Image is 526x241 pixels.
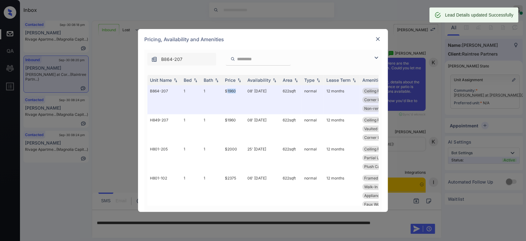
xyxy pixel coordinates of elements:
[172,78,179,82] img: sorting
[151,56,157,62] img: icon-zuma
[231,56,235,62] img: icon-zuma
[201,114,222,143] td: 1
[138,29,388,50] div: Pricing, Availability and Amenities
[364,184,392,189] span: Walk-In Closets
[364,147,384,151] span: Ceiling Fan
[324,143,360,172] td: 12 months
[271,78,278,82] img: sorting
[181,85,201,114] td: 1
[181,114,201,143] td: 1
[302,114,324,143] td: normal
[373,54,380,61] img: icon-zuma
[293,78,299,82] img: sorting
[324,172,360,210] td: 12 months
[364,176,399,180] span: Framed Bathroom...
[324,114,360,143] td: 12 months
[364,106,398,111] span: Non-renovated C...
[364,126,393,131] span: Vaulted Ceiling...
[364,155,392,160] span: Partial Upgrade
[181,143,201,172] td: 1
[204,77,213,83] div: Bath
[302,143,324,172] td: normal
[236,78,242,82] img: sorting
[304,77,315,83] div: Type
[150,77,172,83] div: Unit Name
[214,78,220,82] img: sorting
[222,85,245,114] td: $1960
[364,202,398,207] span: Faux Wood Cover...
[326,77,350,83] div: Lease Term
[225,77,236,83] div: Price
[364,135,385,140] span: Corner Unit
[445,9,514,21] div: Lead Details updated Successfully
[247,77,271,83] div: Availability
[302,85,324,114] td: normal
[147,114,181,143] td: H849-207
[222,172,245,210] td: $2375
[184,77,192,83] div: Bed
[375,36,381,42] img: close
[147,172,181,210] td: H801-102
[351,78,357,82] img: sorting
[364,89,384,93] span: Ceiling Fan
[362,77,383,83] div: Amenities
[364,97,385,102] span: Corner Unit
[222,143,245,172] td: $2000
[302,172,324,210] td: normal
[315,78,321,82] img: sorting
[364,193,397,198] span: Appliance Packa...
[161,56,182,63] span: B864-207
[245,114,280,143] td: 08' [DATE]
[147,143,181,172] td: H801-205
[280,172,302,210] td: 622 sqft
[192,78,199,82] img: sorting
[245,85,280,114] td: 08' [DATE]
[201,143,222,172] td: 1
[201,85,222,114] td: 1
[324,85,360,114] td: 12 months
[181,172,201,210] td: 1
[280,114,302,143] td: 622 sqft
[364,164,392,169] span: Plush Carpeting
[201,172,222,210] td: 1
[364,118,384,122] span: Ceiling Fan
[280,143,302,172] td: 622 sqft
[222,114,245,143] td: $1960
[147,85,181,114] td: B864-207
[245,143,280,172] td: 25' [DATE]
[245,172,280,210] td: 06' [DATE]
[283,77,292,83] div: Area
[280,85,302,114] td: 622 sqft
